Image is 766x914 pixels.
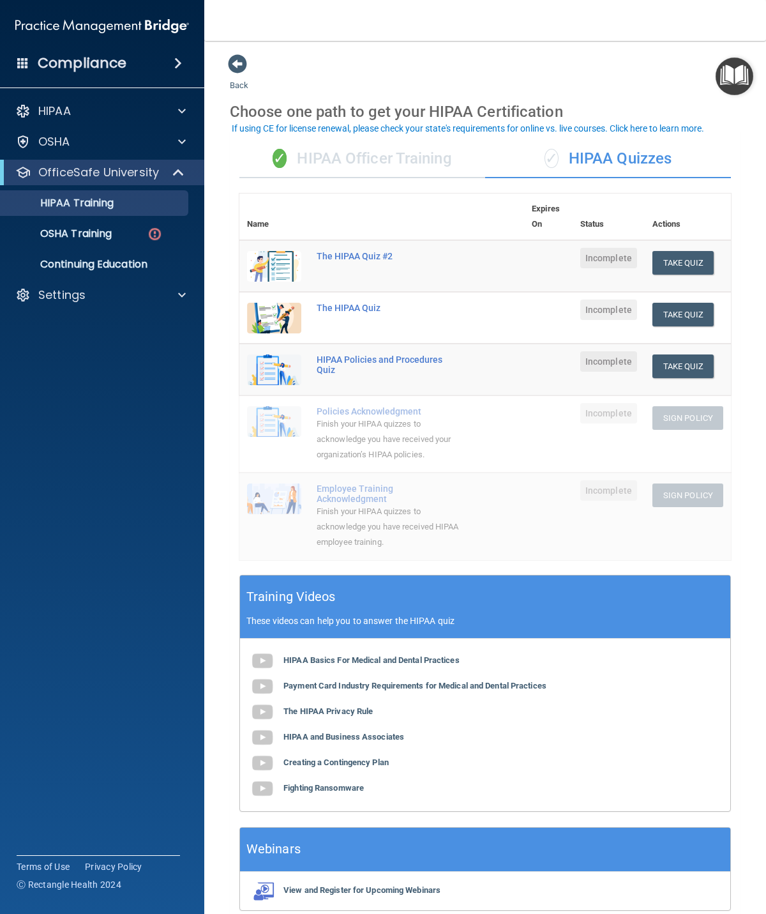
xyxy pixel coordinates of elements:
[317,416,460,462] div: Finish your HIPAA quizzes to acknowledge you have received your organization’s HIPAA policies.
[580,248,637,268] span: Incomplete
[580,403,637,423] span: Incomplete
[85,860,142,873] a: Privacy Policy
[317,484,460,504] div: Employee Training Acknowledgment
[246,586,336,608] h5: Training Videos
[250,750,275,776] img: gray_youtube_icon.38fcd6cc.png
[652,251,714,275] button: Take Quiz
[8,227,112,240] p: OSHA Training
[8,197,114,209] p: HIPAA Training
[485,140,731,178] div: HIPAA Quizzes
[283,706,373,716] b: The HIPAA Privacy Rule
[147,226,163,242] img: danger-circle.6113f641.png
[283,885,440,895] b: View and Register for Upcoming Webinars
[232,124,704,133] div: If using CE for license renewal, please check your state's requirements for online vs. live cours...
[15,134,186,149] a: OSHA
[246,838,301,860] h5: Webinars
[239,194,309,240] th: Name
[15,13,189,39] img: PMB logo
[38,54,126,72] h4: Compliance
[524,194,573,240] th: Expires On
[283,783,364,793] b: Fighting Ransomware
[230,122,706,135] button: If using CE for license renewal, please check your state's requirements for online vs. live cours...
[38,103,71,119] p: HIPAA
[250,725,275,750] img: gray_youtube_icon.38fcd6cc.png
[246,616,724,626] p: These videos can help you to answer the HIPAA quiz
[580,480,637,501] span: Incomplete
[580,300,637,320] span: Incomplete
[716,57,753,95] button: Open Resource Center
[17,860,70,873] a: Terms of Use
[230,93,740,130] div: Choose one path to get your HIPAA Certification
[250,648,275,674] img: gray_youtube_icon.38fcd6cc.png
[8,258,183,271] p: Continuing Education
[15,165,185,180] a: OfficeSafe University
[250,881,275,901] img: webinarIcon.c7ebbf15.png
[15,287,186,303] a: Settings
[652,354,714,378] button: Take Quiz
[652,484,723,507] button: Sign Policy
[38,287,86,303] p: Settings
[283,758,389,767] b: Creating a Contingency Plan
[17,878,121,891] span: Ⓒ Rectangle Health 2024
[250,674,275,699] img: gray_youtube_icon.38fcd6cc.png
[317,303,460,313] div: The HIPAA Quiz
[317,406,460,416] div: Policies Acknowledgment
[239,140,485,178] div: HIPAA Officer Training
[283,681,546,690] b: Payment Card Industry Requirements for Medical and Dental Practices
[317,354,460,375] div: HIPAA Policies and Procedures Quiz
[250,776,275,802] img: gray_youtube_icon.38fcd6cc.png
[580,351,637,372] span: Incomplete
[573,194,645,240] th: Status
[317,251,460,261] div: The HIPAA Quiz #2
[283,655,460,665] b: HIPAA Basics For Medical and Dental Practices
[652,303,714,326] button: Take Quiz
[230,65,248,90] a: Back
[544,149,559,168] span: ✓
[652,406,723,430] button: Sign Policy
[38,134,70,149] p: OSHA
[317,504,460,550] div: Finish your HIPAA quizzes to acknowledge you have received HIPAA employee training.
[645,194,731,240] th: Actions
[38,165,159,180] p: OfficeSafe University
[283,732,404,742] b: HIPAA and Business Associates
[273,149,287,168] span: ✓
[250,699,275,725] img: gray_youtube_icon.38fcd6cc.png
[15,103,186,119] a: HIPAA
